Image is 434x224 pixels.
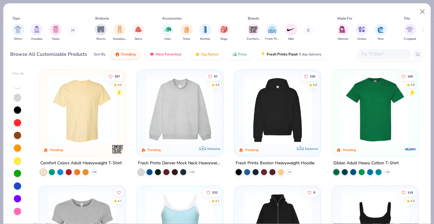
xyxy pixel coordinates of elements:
span: Price [238,52,247,57]
span: Bags [221,37,228,41]
div: filter for Shirts [12,24,24,41]
img: Men Image [377,26,384,33]
div: Comfort Colors Adult Heavyweight T-Shirt [40,159,122,167]
button: filter button [199,24,211,41]
div: filter for Bottles [199,24,211,41]
span: Hoodies [31,37,42,41]
span: + 9 [288,170,291,174]
span: Nike [288,37,294,41]
div: Gildan Adult Heavy Cotton T-Shirt [333,159,399,167]
button: filter button [181,24,193,41]
span: 105 [407,75,413,78]
div: filter for Shorts [95,24,107,41]
span: Bottles [200,37,210,41]
span: + 44 [385,170,389,174]
span: Women [338,37,348,41]
div: filter for Nike [285,24,297,41]
img: Unisex Image [358,26,365,33]
span: Shorts [96,37,105,41]
div: filter for Fresh Prints [265,24,279,41]
span: + 10 [190,170,194,174]
button: Like [398,188,416,197]
div: Fresh Prints Boston Heavyweight Hoodie [236,159,314,167]
div: filter for Hats [162,24,174,41]
div: filter for Comfort Colors [247,24,260,41]
button: filter button [132,24,144,41]
button: filter button [285,24,297,41]
div: Made For [337,16,352,21]
button: filter button [218,24,230,41]
img: most_fav.gif [149,52,154,57]
img: Nike Image [287,25,296,34]
img: f5d85501-0dbb-4ee4-b115-c08fa3845d83 [143,76,217,144]
img: 91acfc32-fd48-4d6b-bdad-a4c1a30ac3fc [241,76,315,144]
button: Fresh Prints Flash5 day delivery [256,49,326,59]
div: filter for Men [375,24,387,41]
div: filter for Skirts [132,24,144,41]
button: filter button [404,24,416,41]
div: 4.8 [313,83,317,87]
button: Like [301,72,318,80]
img: Bags Image [221,26,227,33]
img: Fresh Prints Image [268,25,277,34]
button: filter button [265,24,279,41]
button: filter button [50,24,62,41]
img: Cropped Image [406,26,413,33]
div: filter for Sweatpants [113,24,127,41]
div: Tops [12,16,20,21]
img: Comfort Colors Image [249,25,258,34]
img: db319196-8705-402d-8b46-62aaa07ed94f [338,76,412,144]
button: Like [205,72,221,80]
span: Comfort Colors [247,37,260,41]
div: filter for Women [337,24,349,41]
button: Price [228,49,251,59]
button: Top Rated [190,49,223,59]
img: Shirts Image [14,26,21,33]
button: filter button [375,24,387,41]
div: filter for Unisex [356,24,368,41]
img: 029b8af0-80e6-406f-9fdc-fdf898547912 [45,76,119,144]
button: Like [115,188,123,197]
span: 67 [214,75,218,78]
div: 4.8 [410,83,415,87]
img: flash.gif [261,52,266,57]
button: filter button [356,24,368,41]
img: Skirts Image [135,26,142,33]
img: Hats Image [164,26,171,33]
span: Fresh Prints [265,37,279,41]
div: Browse All Customizable Products [10,51,87,58]
div: filter for Hoodies [31,24,43,41]
div: 4.7 [118,199,122,203]
div: Brands [248,16,259,21]
span: 119 [407,191,413,194]
div: filter for Bags [218,24,230,41]
button: filter button [31,24,43,41]
div: Filter By [12,71,24,76]
button: Trending [110,49,140,59]
img: trending.gif [115,52,120,57]
img: Shorts Image [97,26,104,33]
div: 4.7 [215,199,219,203]
span: Exclusive [305,147,318,151]
button: Close [417,6,428,17]
span: 8 [313,191,315,194]
span: Cropped [404,37,416,41]
button: Most Favorited [145,49,186,59]
span: Tanks [52,37,60,41]
span: Trending [121,52,136,57]
span: 232 [212,191,218,194]
div: Fresh Prints Denver Mock Neck Heavyweight Sweatshirt [138,159,222,167]
span: Totes [183,37,190,41]
button: filter button [337,24,349,41]
img: Tanks Image [52,26,59,33]
div: filter for Cropped [404,24,416,41]
div: 4.8 [215,83,219,87]
div: Accessories [162,16,182,21]
div: filter for Totes [181,24,193,41]
span: Most Favorited [156,52,181,57]
button: Like [398,72,416,80]
input: Try "T-Shirt" [361,51,407,58]
div: 4.9 [410,199,415,203]
button: filter button [247,24,260,41]
button: Like [304,188,318,197]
